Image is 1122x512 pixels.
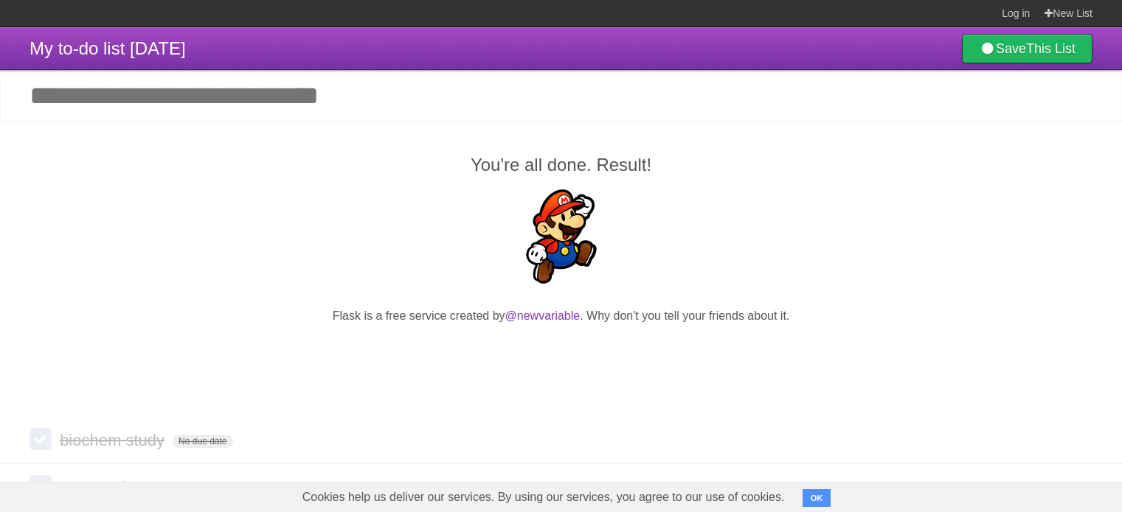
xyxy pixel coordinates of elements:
a: SaveThis List [962,34,1092,63]
span: No due date [173,435,232,448]
span: psat study [60,478,137,497]
b: This List [1026,41,1076,56]
img: Super Mario [514,189,609,284]
h2: You're all done. Result! [30,152,1092,178]
a: @newvariable [505,309,581,322]
span: Cookies help us deliver our services. By using our services, you agree to our use of cookies. [288,483,800,512]
p: Flask is a free service created by . Why don't you tell your friends about it. [30,307,1092,325]
label: Done [30,475,52,497]
span: My to-do list [DATE] [30,38,186,58]
button: OK [803,489,831,507]
span: biochem study [60,431,168,449]
label: Done [30,428,52,450]
iframe: X Post Button [535,343,588,364]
